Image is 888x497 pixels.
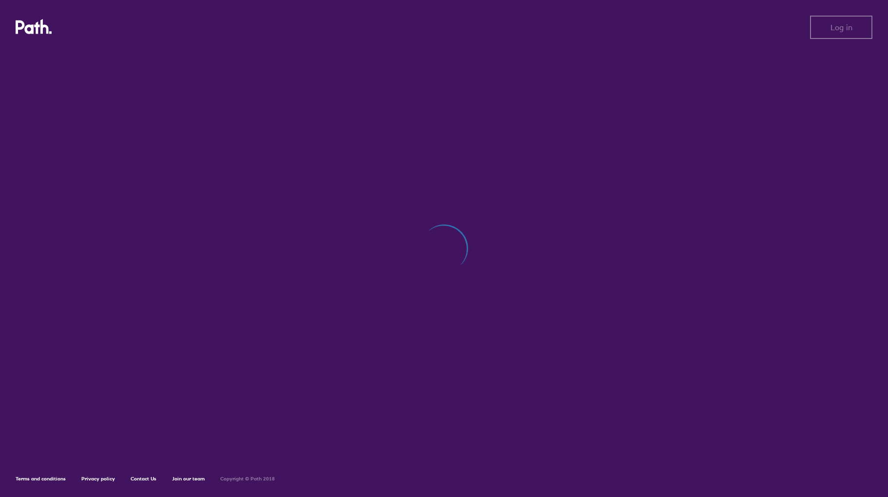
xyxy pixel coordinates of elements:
[810,16,872,39] button: Log in
[830,23,852,32] span: Log in
[16,476,66,482] a: Terms and conditions
[172,476,205,482] a: Join our team
[220,476,275,482] h6: Copyright © Path 2018
[131,476,156,482] a: Contact Us
[81,476,115,482] a: Privacy policy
